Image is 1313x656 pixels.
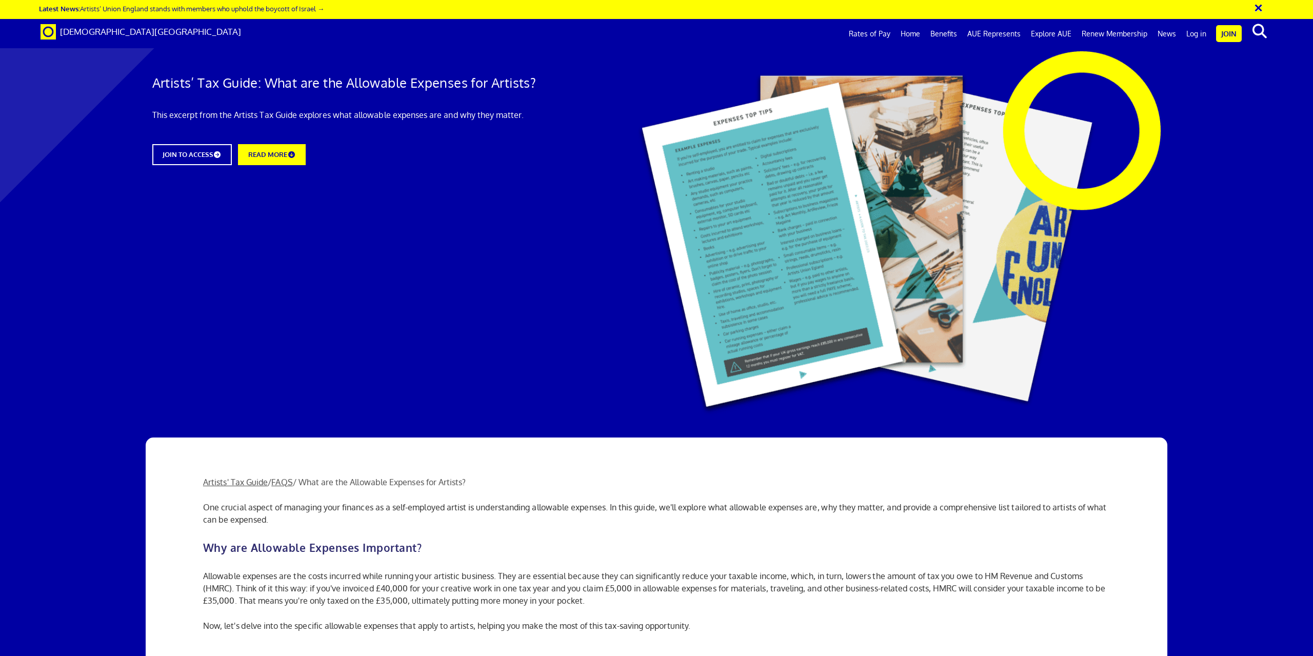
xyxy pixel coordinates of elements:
[896,21,925,47] a: Home
[1244,21,1275,42] button: search
[203,542,1110,553] h2: Why are Allowable Expenses Important?
[962,21,1026,47] a: AUE Represents
[152,72,564,93] h1: Artists’ Tax Guide: What are the Allowable Expenses for Artists?
[1026,21,1077,47] a: Explore AUE
[39,4,324,13] a: Latest News:Artists’ Union England stands with members who uphold the boycott of Israel →
[271,477,292,487] a: FAQS
[203,570,1110,607] p: Allowable expenses are the costs incurred while running your artistic business. They are essentia...
[844,21,896,47] a: Rates of Pay
[33,19,249,45] a: Brand [DEMOGRAPHIC_DATA][GEOGRAPHIC_DATA]
[1152,21,1181,47] a: News
[203,477,268,487] a: Artists' Tax Guide
[1216,25,1242,42] a: Join
[203,477,466,487] span: / / What are the Allowable Expenses for Artists?
[39,4,80,13] strong: Latest News:
[152,109,564,121] p: This excerpt from the Artists Tax Guide explores what allowable expenses are and why they matter.
[925,21,962,47] a: Benefits
[203,501,1110,526] p: One crucial aspect of managing your finances as a self-employed artist is understanding allowable...
[1077,21,1152,47] a: Renew Membership
[203,620,1110,644] p: Now, let's delve into the specific allowable expenses that apply to artists, helping you make the...
[1181,21,1211,47] a: Log in
[60,26,241,37] span: [DEMOGRAPHIC_DATA][GEOGRAPHIC_DATA]
[152,144,232,165] a: JOIN TO ACCESS
[238,144,306,165] a: READ MORE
